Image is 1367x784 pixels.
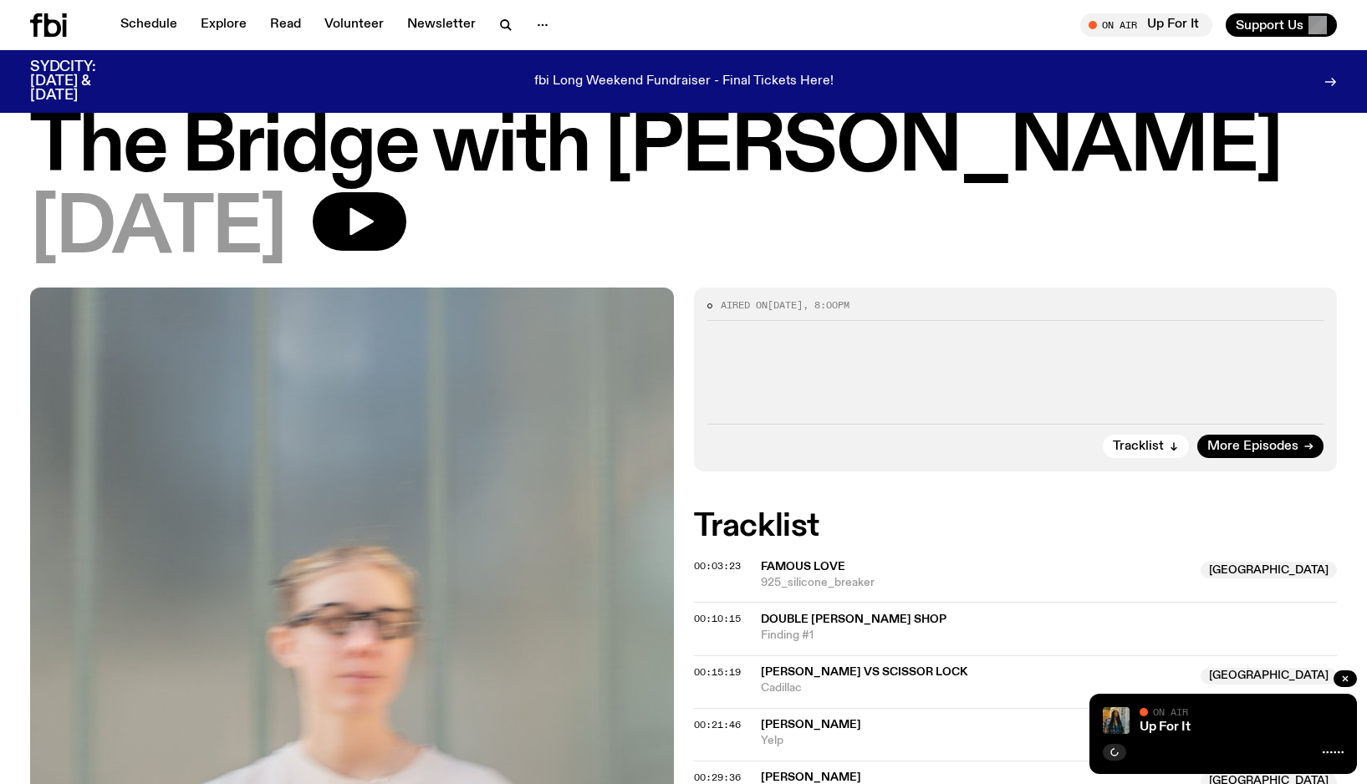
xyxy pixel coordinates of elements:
span: On Air [1153,706,1188,717]
button: 00:15:19 [694,668,741,677]
span: More Episodes [1207,440,1298,453]
span: 00:21:46 [694,718,741,731]
span: Aired on [721,298,768,312]
span: [GEOGRAPHIC_DATA] [1201,668,1337,685]
span: , 8:00pm [803,298,849,312]
button: On AirUp For It [1080,13,1212,37]
span: 00:29:36 [694,771,741,784]
span: Double [PERSON_NAME] Shop [761,613,946,625]
button: Tracklist [1103,435,1189,458]
a: Up For It [1140,720,1191,734]
h3: SYDCITY: [DATE] & [DATE] [30,60,137,103]
button: 00:21:46 [694,720,741,730]
p: fbi Long Weekend Fundraiser - Final Tickets Here! [534,74,834,89]
span: 00:15:19 [694,665,741,679]
a: Volunteer [314,13,394,37]
a: More Episodes [1197,435,1324,458]
button: Support Us [1226,13,1337,37]
a: Schedule [110,13,187,37]
button: 00:29:36 [694,773,741,782]
span: [DATE] [768,298,803,312]
span: [PERSON_NAME] [761,771,861,783]
button: 00:10:15 [694,614,741,624]
span: 925_silicone_breaker [761,575,1191,591]
span: Finding #1 [761,628,1338,644]
span: 00:10:15 [694,612,741,625]
img: Ify - a Brown Skin girl with black braided twists, looking up to the side with her tongue stickin... [1103,707,1130,734]
a: Read [260,13,311,37]
span: [PERSON_NAME] [761,719,861,731]
a: Explore [191,13,257,37]
span: Yelp [761,733,1191,749]
span: famous love [761,561,845,573]
span: [GEOGRAPHIC_DATA] [1201,562,1337,578]
span: Cadillac [761,680,1191,696]
h1: The Bridge with [PERSON_NAME] [30,110,1337,186]
span: Tracklist [1113,440,1164,453]
span: 00:03:23 [694,559,741,573]
span: Support Us [1236,18,1303,33]
span: [DATE] [30,192,286,267]
button: 00:03:23 [694,562,741,571]
h2: Tracklist [694,512,1338,542]
span: [PERSON_NAME] vs Scissor Lock [761,666,967,678]
a: Newsletter [397,13,486,37]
